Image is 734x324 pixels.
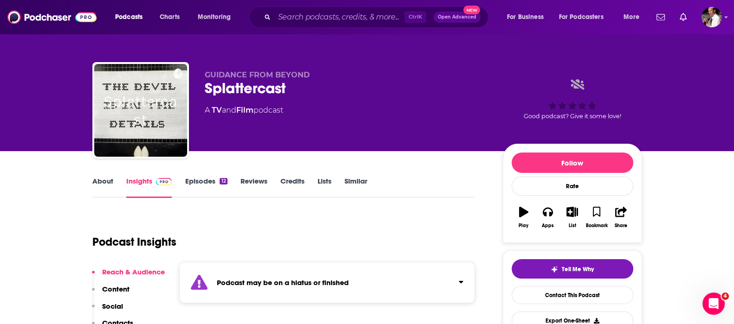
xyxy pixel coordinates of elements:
a: Show notifications dropdown [676,9,690,25]
button: Open AdvancedNew [434,12,481,23]
div: Good podcast? Give it some love! [503,70,642,128]
div: Apps [542,223,554,229]
button: Content [92,285,130,302]
section: Click to expand status details [179,262,475,303]
img: User Profile [702,7,722,27]
button: Reach & Audience [92,267,165,285]
button: Social [92,302,123,319]
button: open menu [109,10,155,25]
span: Podcasts [115,11,143,24]
a: Film [236,106,253,114]
span: More [624,11,639,24]
p: Reach & Audience [102,267,165,276]
h1: Podcast Insights [92,235,176,249]
div: A podcast [205,105,283,116]
div: Search podcasts, credits, & more... [258,6,497,28]
span: GUIDANCE FROM BEYOND [205,70,310,79]
span: Logged in as Quarto [702,7,722,27]
img: Podchaser Pro [156,178,172,185]
a: TV [212,106,222,114]
button: open menu [617,10,651,25]
input: Search podcasts, credits, & more... [274,10,404,25]
div: Rate [512,177,633,196]
img: Podchaser - Follow, Share and Rate Podcasts [7,8,97,26]
span: For Business [507,11,544,24]
button: open menu [191,10,243,25]
div: 12 [220,178,227,184]
button: Follow [512,152,633,173]
iframe: Intercom live chat [702,292,725,315]
a: Credits [280,177,305,198]
span: Monitoring [198,11,231,24]
a: Reviews [240,177,267,198]
div: Bookmark [585,223,607,229]
a: Charts [154,10,185,25]
span: Ctrl K [404,11,426,23]
span: and [222,106,236,114]
p: Social [102,302,123,311]
a: Similar [344,177,367,198]
button: open menu [500,10,555,25]
a: Lists [318,177,331,198]
button: Play [512,201,536,234]
img: Splattercast [94,64,187,157]
a: Contact This Podcast [512,286,633,304]
strong: Podcast may be on a hiatus or finished [217,278,349,287]
div: Play [519,223,528,229]
button: tell me why sparkleTell Me Why [512,259,633,279]
a: Episodes12 [185,177,227,198]
div: Share [615,223,627,229]
button: Share [609,201,633,234]
a: InsightsPodchaser Pro [126,177,172,198]
span: Tell Me Why [562,266,594,273]
span: For Podcasters [559,11,604,24]
img: tell me why sparkle [551,266,558,273]
p: Content [102,285,130,293]
button: Show profile menu [702,7,722,27]
span: Open Advanced [438,15,476,19]
span: Charts [160,11,180,24]
button: List [560,201,584,234]
a: About [92,177,113,198]
a: Show notifications dropdown [653,9,669,25]
button: Bookmark [585,201,609,234]
span: Good podcast? Give it some love! [524,113,621,120]
span: New [463,6,480,14]
button: Apps [536,201,560,234]
span: 4 [721,292,729,300]
button: open menu [553,10,617,25]
div: List [569,223,576,229]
